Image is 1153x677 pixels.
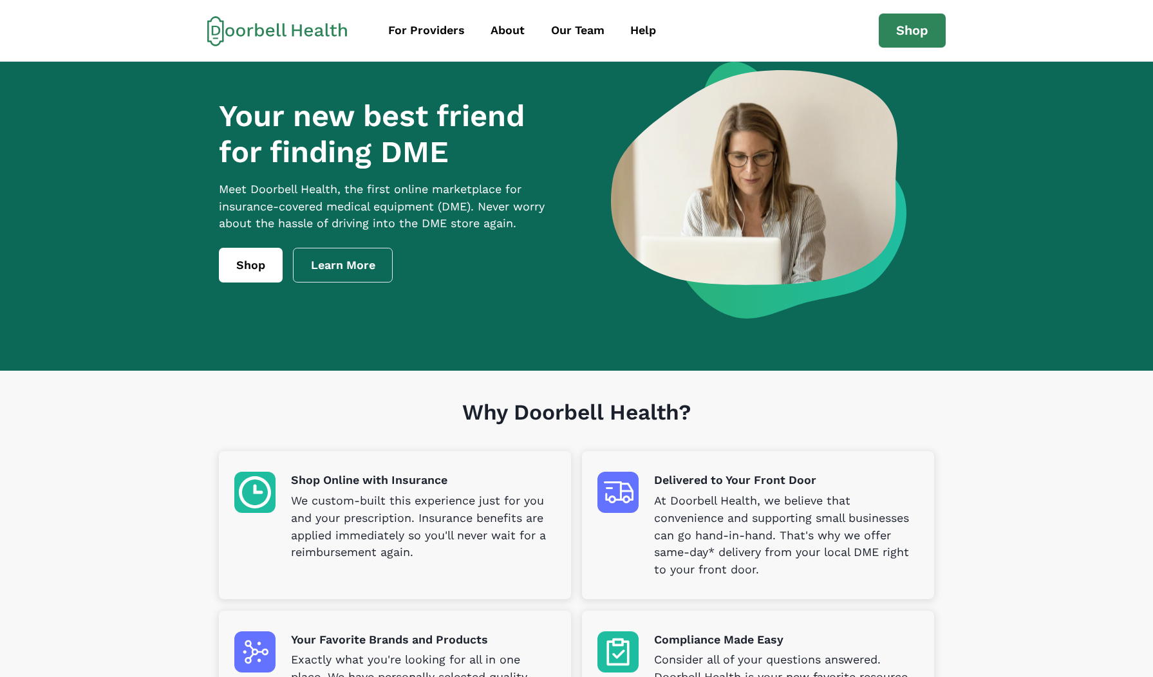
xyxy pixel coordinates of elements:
[654,492,919,579] p: At Doorbell Health, we believe that convenience and supporting small businesses can go hand-in-ha...
[479,16,536,45] a: About
[234,631,276,672] img: Your Favorite Brands and Products icon
[611,62,906,319] img: a woman looking at a computer
[219,98,569,171] h1: Your new best friend for finding DME
[293,248,393,283] a: Learn More
[491,22,525,39] div: About
[388,22,465,39] div: For Providers
[630,22,656,39] div: Help
[219,400,934,452] h1: Why Doorbell Health?
[291,492,556,562] p: We custom-built this experience just for you and your prescription. Insurance benefits are applie...
[291,472,556,489] p: Shop Online with Insurance
[377,16,476,45] a: For Providers
[619,16,668,45] a: Help
[597,631,639,672] img: Compliance Made Easy icon
[597,472,639,513] img: Delivered to Your Front Door icon
[654,472,919,489] p: Delivered to Your Front Door
[654,631,919,649] p: Compliance Made Easy
[234,472,276,513] img: Shop Online with Insurance icon
[551,22,605,39] div: Our Team
[539,16,616,45] a: Our Team
[879,14,946,48] a: Shop
[291,631,556,649] p: Your Favorite Brands and Products
[219,248,283,283] a: Shop
[219,181,569,233] p: Meet Doorbell Health, the first online marketplace for insurance-covered medical equipment (DME)....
